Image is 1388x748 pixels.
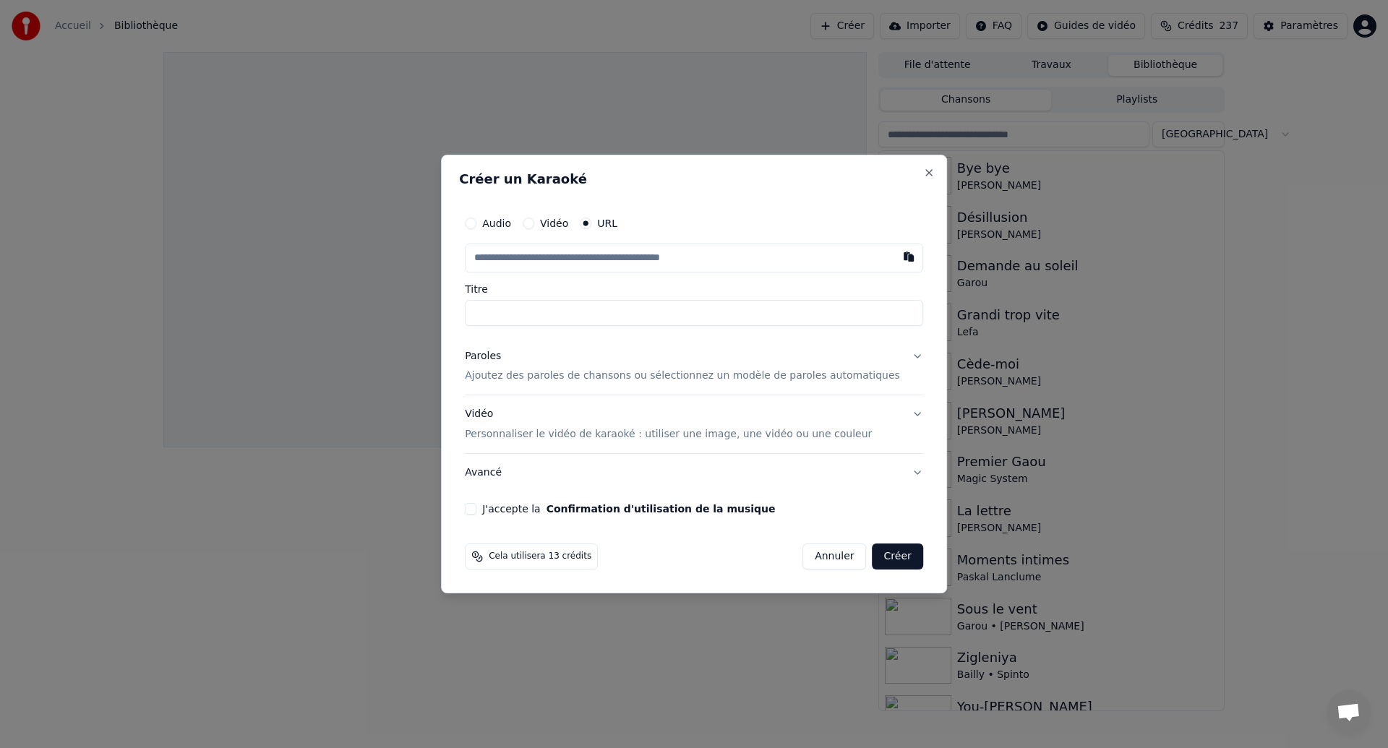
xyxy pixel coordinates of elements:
[540,218,568,228] label: Vidéo
[465,454,923,491] button: Avancé
[873,543,923,569] button: Créer
[465,396,923,454] button: VidéoPersonnaliser le vidéo de karaoké : utiliser une image, une vidéo ou une couleur
[482,218,511,228] label: Audio
[489,551,591,562] span: Cela utilisera 13 crédits
[465,284,923,294] label: Titre
[465,349,501,364] div: Paroles
[547,504,776,514] button: J'accepte la
[802,543,866,569] button: Annuler
[465,338,923,395] button: ParolesAjoutez des paroles de chansons ou sélectionnez un modèle de paroles automatiques
[465,369,900,384] p: Ajoutez des paroles de chansons ou sélectionnez un modèle de paroles automatiques
[482,504,775,514] label: J'accepte la
[465,408,872,442] div: Vidéo
[459,173,929,186] h2: Créer un Karaoké
[597,218,617,228] label: URL
[465,427,872,442] p: Personnaliser le vidéo de karaoké : utiliser une image, une vidéo ou une couleur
